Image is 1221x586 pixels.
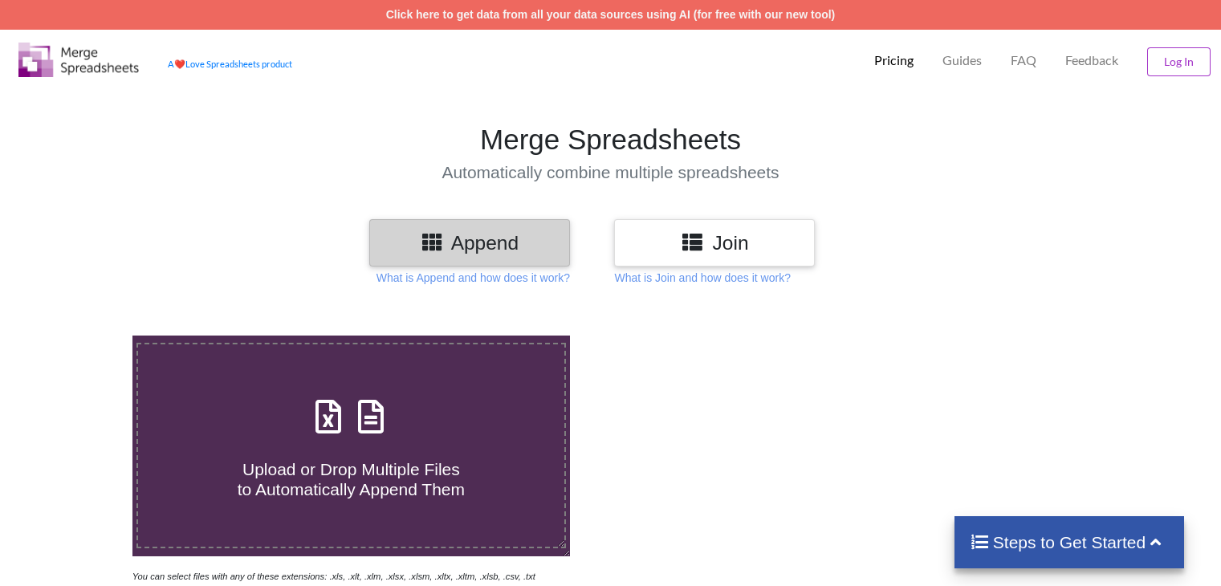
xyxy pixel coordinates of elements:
[874,52,914,69] p: Pricing
[1147,47,1211,76] button: Log In
[132,572,535,581] i: You can select files with any of these extensions: .xls, .xlt, .xlm, .xlsx, .xlsm, .xltx, .xltm, ...
[1011,52,1036,69] p: FAQ
[614,270,790,286] p: What is Join and how does it work?
[174,59,185,69] span: heart
[1065,54,1118,67] span: Feedback
[381,231,558,254] h3: Append
[626,231,803,254] h3: Join
[942,52,982,69] p: Guides
[168,59,292,69] a: AheartLove Spreadsheets product
[376,270,570,286] p: What is Append and how does it work?
[971,532,1169,552] h4: Steps to Get Started
[238,460,465,499] span: Upload or Drop Multiple Files to Automatically Append Them
[386,8,836,21] a: Click here to get data from all your data sources using AI (for free with our new tool)
[18,43,139,77] img: Logo.png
